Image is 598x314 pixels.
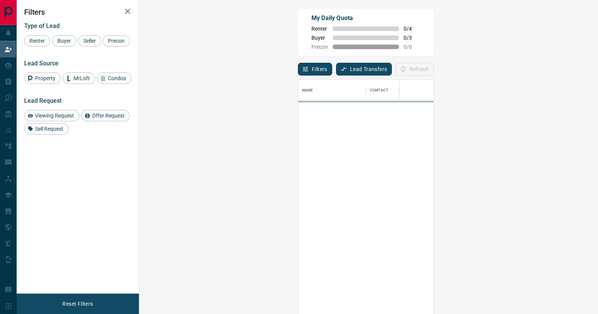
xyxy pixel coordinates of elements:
span: Renter [27,38,48,44]
div: Sell Request [24,123,69,135]
div: Property [24,73,61,84]
span: Lead Request [24,97,62,104]
button: Lead Transfers [336,63,392,76]
div: Precon [103,35,130,46]
span: Precon [105,38,127,44]
span: Type of Lead [24,22,60,29]
span: Buyer [55,38,74,44]
div: MrLoft [63,73,95,84]
span: 0 / 4 [404,26,420,32]
div: Name [302,80,313,101]
div: Viewing Request [24,110,79,121]
div: Contact [366,80,427,101]
span: Seller [81,38,99,44]
div: Condos [97,73,131,84]
button: Reset Filters [57,297,98,310]
span: Offer Request [89,113,127,119]
span: Viewing Request [32,113,77,119]
span: 0 / 0 [404,44,420,50]
div: Contact [370,80,388,101]
span: Renter [311,26,328,32]
span: Condos [105,75,129,81]
p: My Daily Quota [311,14,420,23]
h2: Filters [24,8,131,17]
div: Renter [24,35,50,46]
span: Lead Source [24,60,59,67]
span: MrLoft [71,75,92,81]
div: Name [298,80,366,101]
button: Filters [298,63,332,76]
span: Sell Request [32,126,66,132]
span: 0 / 3 [404,35,420,41]
span: Buyer [311,35,328,41]
div: Seller [78,35,101,46]
div: Buyer [52,35,76,46]
div: Offer Request [81,110,130,121]
span: Property [32,75,58,81]
span: Precon [311,44,328,50]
